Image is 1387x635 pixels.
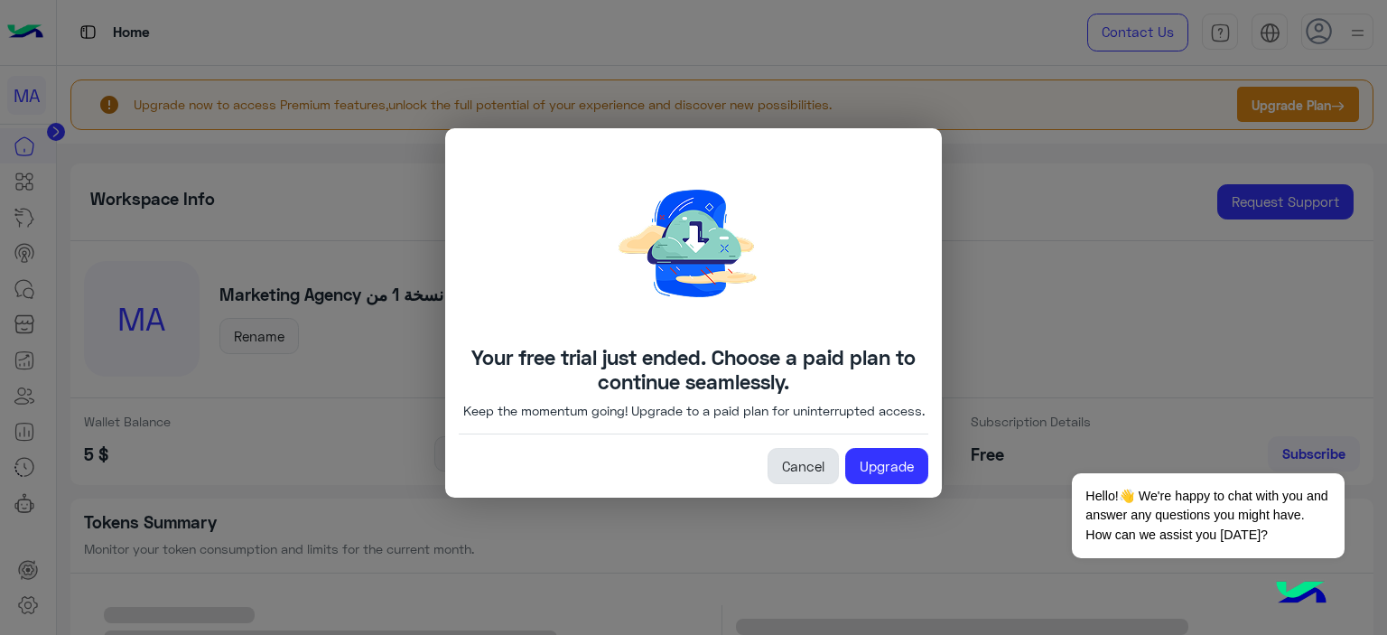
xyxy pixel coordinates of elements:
p: Keep the momentum going! Upgrade to a paid plan for uninterrupted access. [463,401,925,420]
img: hulul-logo.png [1270,563,1333,626]
span: Hello!👋 We're happy to chat with you and answer any questions you might have. How can we assist y... [1072,473,1344,558]
img: Downloading.png [558,142,829,345]
a: Cancel [768,448,839,484]
a: Upgrade [845,448,928,484]
h4: Your free trial just ended. Choose a paid plan to continue seamlessly. [459,345,928,394]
